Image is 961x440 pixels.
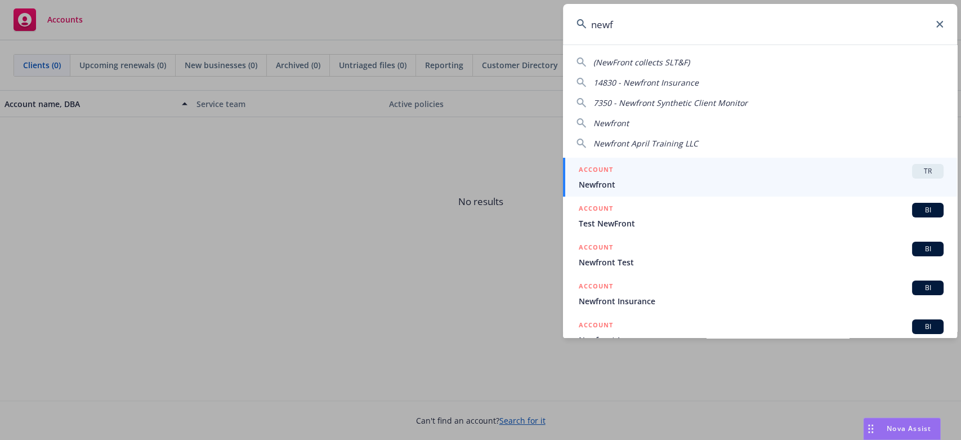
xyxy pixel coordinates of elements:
[593,57,690,68] span: (NewFront collects SLT&F)
[593,97,748,108] span: 7350 - Newfront Synthetic Client Monitor
[579,203,613,216] h5: ACCOUNT
[579,281,613,294] h5: ACCOUNT
[563,235,957,274] a: ACCOUNTBINewfront Test
[579,256,944,268] span: Newfront Test
[563,274,957,313] a: ACCOUNTBINewfront Insurance
[579,179,944,190] span: Newfront
[917,166,939,176] span: TR
[563,313,957,352] a: ACCOUNTBINewfront Insurance
[563,197,957,235] a: ACCOUNTBITest NewFront
[579,164,613,177] h5: ACCOUNT
[917,283,939,293] span: BI
[863,417,941,440] button: Nova Assist
[593,77,699,88] span: 14830 - Newfront Insurance
[917,322,939,332] span: BI
[563,158,957,197] a: ACCOUNTTRNewfront
[563,4,957,45] input: Search...
[579,334,944,346] span: Newfront Insurance
[579,242,613,255] h5: ACCOUNT
[864,418,878,439] div: Drag to move
[593,118,629,128] span: Newfront
[593,138,698,149] span: Newfront April Training LLC
[917,205,939,215] span: BI
[917,244,939,254] span: BI
[887,424,931,433] span: Nova Assist
[579,319,613,333] h5: ACCOUNT
[579,295,944,307] span: Newfront Insurance
[579,217,944,229] span: Test NewFront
